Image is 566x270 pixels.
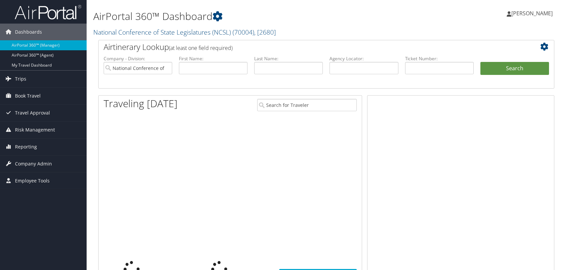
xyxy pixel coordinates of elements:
img: airportal-logo.png [15,4,81,20]
h1: Traveling [DATE] [104,97,178,111]
span: (at least one field required) [169,44,233,52]
span: Employee Tools [15,172,50,189]
a: [PERSON_NAME] [507,3,559,23]
input: Search for Traveler [257,99,357,111]
label: Ticket Number: [405,55,474,62]
label: Agency Locator: [329,55,398,62]
label: Company - Division: [104,55,172,62]
label: Last Name: [254,55,323,62]
a: National Conference of State Legislatures (NCSL) [93,28,276,37]
span: Book Travel [15,88,41,104]
span: Dashboards [15,24,42,40]
span: ( 70004 ) [233,28,254,37]
span: Risk Management [15,122,55,138]
button: Search [480,62,549,75]
h1: AirPortal 360™ Dashboard [93,9,404,23]
h2: Airtinerary Lookup [104,41,511,53]
span: Company Admin [15,155,52,172]
span: [PERSON_NAME] [511,10,553,17]
span: Trips [15,71,26,87]
span: Reporting [15,138,37,155]
span: Travel Approval [15,105,50,121]
label: First Name: [179,55,248,62]
span: , [ 2680 ] [254,28,276,37]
